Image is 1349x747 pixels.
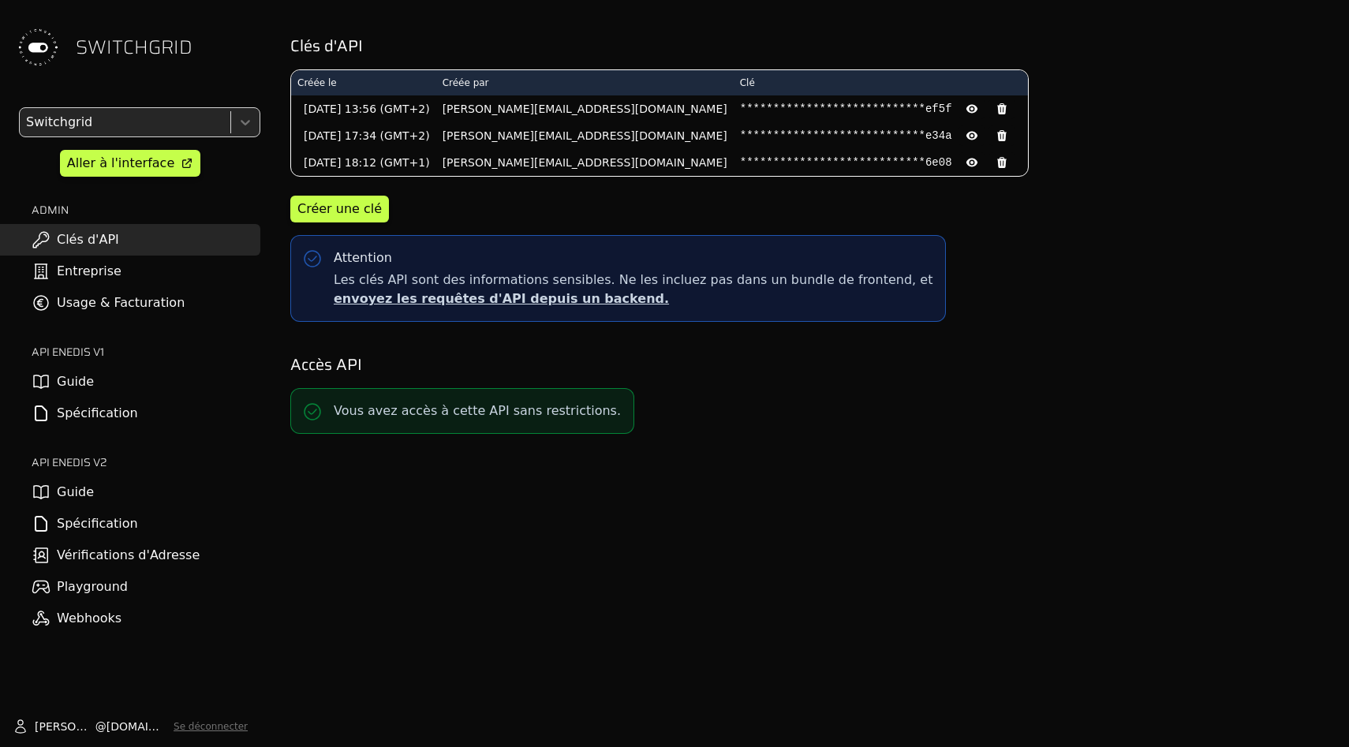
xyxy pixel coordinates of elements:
span: SWITCHGRID [76,35,192,60]
td: [DATE] 17:34 (GMT+2) [291,122,436,149]
p: envoyez les requêtes d'API depuis un backend. [334,289,932,308]
div: Attention [334,248,392,267]
span: @ [95,719,106,734]
td: [PERSON_NAME][EMAIL_ADDRESS][DOMAIN_NAME] [436,95,734,122]
h2: ADMIN [32,202,260,218]
button: Se déconnecter [174,720,248,733]
th: Clé [734,70,1028,95]
h2: API ENEDIS v2 [32,454,260,470]
div: Créer une clé [297,200,382,218]
span: Les clés API sont des informations sensibles. Ne les incluez pas dans un bundle de frontend, et [334,271,932,308]
td: [DATE] 13:56 (GMT+2) [291,95,436,122]
span: [PERSON_NAME] [35,719,95,734]
th: Créée par [436,70,734,95]
td: [PERSON_NAME][EMAIL_ADDRESS][DOMAIN_NAME] [436,149,734,176]
button: Créer une clé [290,196,389,222]
td: [DATE] 18:12 (GMT+1) [291,149,436,176]
img: Switchgrid Logo [13,22,63,73]
h2: Accès API [290,353,1327,375]
div: Aller à l'interface [67,154,174,173]
th: Créée le [291,70,436,95]
span: [DOMAIN_NAME] [106,719,167,734]
td: [PERSON_NAME][EMAIL_ADDRESS][DOMAIN_NAME] [436,122,734,149]
p: Vous avez accès à cette API sans restrictions. [334,402,621,420]
h2: Clés d'API [290,35,1327,57]
h2: API ENEDIS v1 [32,344,260,360]
a: Aller à l'interface [60,150,200,177]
